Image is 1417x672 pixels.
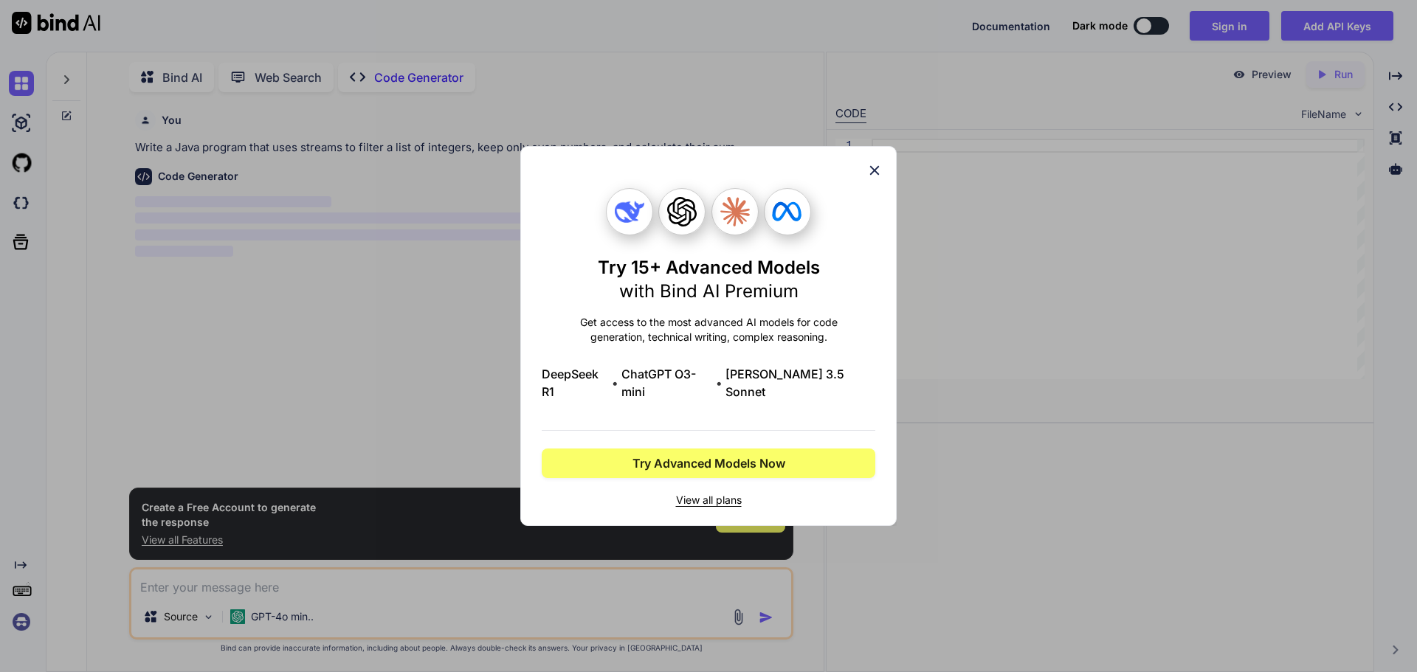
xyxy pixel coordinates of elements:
[619,280,799,302] span: with Bind AI Premium
[716,374,723,392] span: •
[542,493,875,508] span: View all plans
[621,365,713,401] span: ChatGPT O3-mini
[542,315,875,344] p: Get access to the most advanced AI models for code generation, technical writing, complex reasoning.
[542,448,875,478] button: Try Advanced Models Now
[632,454,785,472] span: Try Advanced Models Now
[615,197,644,226] img: Deepseek
[612,374,618,392] span: •
[542,365,609,401] span: DeepSeek R1
[725,365,875,401] span: [PERSON_NAME] 3.5 Sonnet
[598,256,820,303] h1: Try 15+ Advanced Models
